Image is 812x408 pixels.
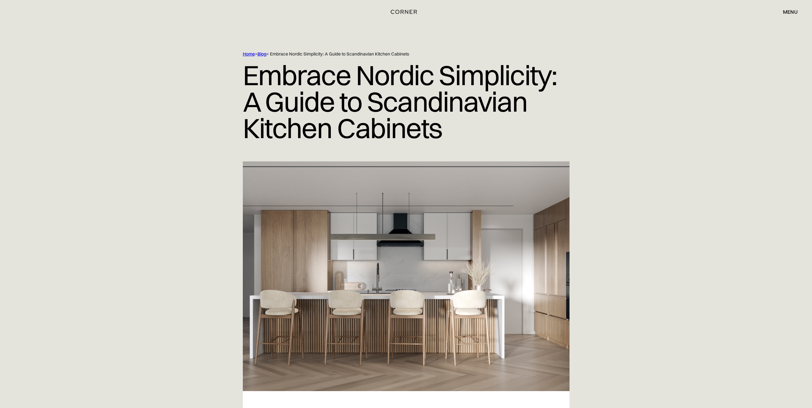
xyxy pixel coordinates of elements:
[243,51,543,57] div: > > Embrace Nordic Simplicity: A Guide to Scandinavian Kitchen Cabinets
[376,8,437,16] a: home
[777,6,798,17] div: menu
[783,9,798,14] div: menu
[243,51,255,57] a: Home
[257,51,266,57] a: Blog
[243,57,570,146] h1: Embrace Nordic Simplicity: A Guide to Scandinavian Kitchen Cabinets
